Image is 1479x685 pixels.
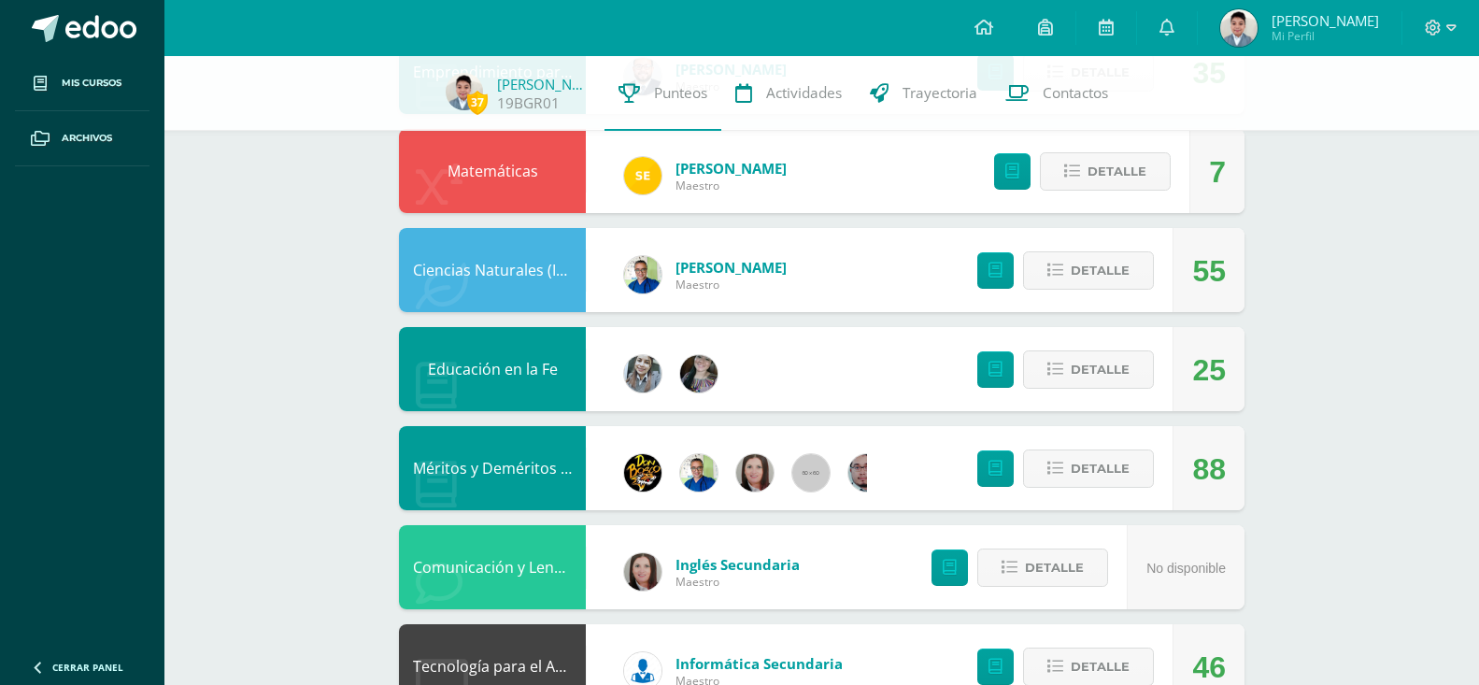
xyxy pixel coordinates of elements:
img: cba4c69ace659ae4cf02a5761d9a2473.png [624,355,661,392]
div: 88 [1192,427,1226,511]
a: Punteos [604,56,721,131]
a: Trayectoria [856,56,991,131]
span: Mis cursos [62,76,121,91]
span: Contactos [1043,83,1108,103]
img: 802e057e37c2cd8cc9d181c9f5963865.png [446,73,483,110]
a: Contactos [991,56,1122,131]
img: 692ded2a22070436d299c26f70cfa591.png [680,454,718,492]
button: Detalle [1023,251,1154,290]
a: Actividades [721,56,856,131]
span: Trayectoria [903,83,977,103]
span: Maestro [676,574,800,590]
img: 692ded2a22070436d299c26f70cfa591.png [624,256,661,293]
span: Punteos [654,83,707,103]
button: Detalle [1023,350,1154,389]
span: Inglés Secundaria [676,555,800,574]
span: Maestro [676,277,787,293]
img: 802e057e37c2cd8cc9d181c9f5963865.png [1220,9,1258,47]
img: 03c2987289e60ca238394da5f82a525a.png [624,157,661,194]
img: eda3c0d1caa5ac1a520cf0290d7c6ae4.png [624,454,661,492]
img: 8af0450cf43d44e38c4a1497329761f3.png [736,454,774,492]
span: Informática Secundaria [676,654,843,673]
div: Matemáticas [399,129,586,213]
button: Detalle [1023,450,1154,488]
span: [PERSON_NAME] [1272,11,1379,30]
div: 7 [1209,130,1226,214]
a: [PERSON_NAME] [497,75,590,93]
span: Detalle [1071,253,1130,288]
span: Cerrar panel [52,661,123,674]
div: Ciencias Naturales (Introducción a la Biología) [399,228,586,312]
div: 55 [1192,229,1226,313]
a: Archivos [15,111,149,166]
span: Detalle [1071,649,1130,684]
span: Detalle [1088,154,1146,189]
span: [PERSON_NAME] [676,159,787,178]
img: 8af0450cf43d44e38c4a1497329761f3.png [624,553,661,591]
span: Detalle [1071,451,1130,486]
span: 37 [467,91,488,114]
div: Comunicación y Lenguaje, Idioma Extranjero Inglés [399,525,586,609]
img: 60x60 [792,454,830,492]
a: 19BGR01 [497,93,560,113]
span: Archivos [62,131,112,146]
span: Actividades [766,83,842,103]
img: 5fac68162d5e1b6fbd390a6ac50e103d.png [848,454,886,492]
button: Detalle [977,549,1108,587]
span: [PERSON_NAME] [676,258,787,277]
button: Detalle [1040,152,1171,191]
span: Mi Perfil [1272,28,1379,44]
span: No disponible [1146,561,1226,576]
span: Maestro [676,178,787,193]
a: Mis cursos [15,56,149,111]
div: Méritos y Deméritos 1ro. Básico "E" [399,426,586,510]
span: Detalle [1071,352,1130,387]
div: 25 [1192,328,1226,412]
span: Detalle [1025,550,1084,585]
div: Educación en la Fe [399,327,586,411]
img: 8322e32a4062cfa8b237c59eedf4f548.png [680,355,718,392]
